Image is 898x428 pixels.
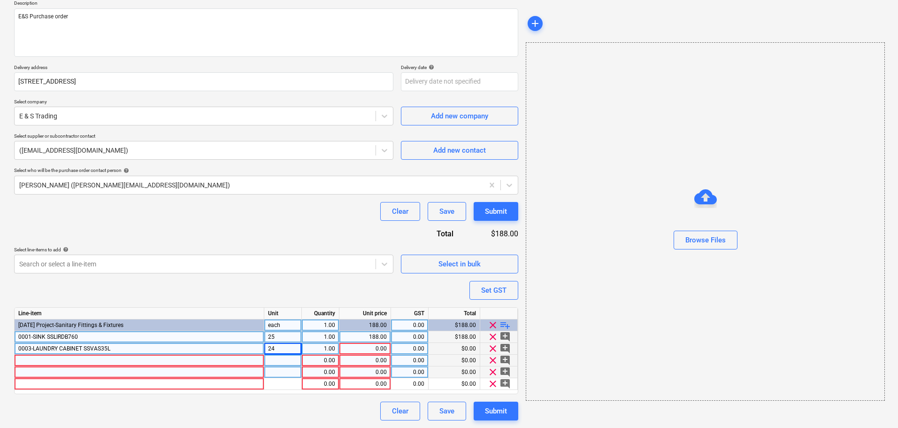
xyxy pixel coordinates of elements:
button: Add new company [401,107,518,125]
div: Unit price [339,308,391,319]
p: Delivery address [14,64,393,72]
button: Save [428,202,466,221]
span: clear [487,378,499,389]
span: clear [487,343,499,354]
div: Unit [264,308,302,319]
div: Total [396,228,468,239]
div: 188.00 [343,331,387,343]
div: 0.00 [343,343,387,355]
div: 0.00 [395,378,424,390]
div: 188.00 [343,319,387,331]
span: clear [487,319,499,331]
div: each [264,319,302,331]
button: Set GST [469,281,518,300]
div: 1.00 [306,331,335,343]
div: 0.00 [306,378,335,390]
span: 0001-SINK SSLIRDB760 [18,334,78,340]
button: Submit [474,202,518,221]
div: 1.00 [306,319,335,331]
div: 24 [264,343,302,355]
div: 0.00 [306,366,335,378]
div: $188.00 [468,228,518,239]
button: Submit [474,402,518,420]
span: add_comment [499,378,511,389]
div: $0.00 [429,366,480,378]
span: 3-15-03 Project-Sanitary Fittings & Fixtures [18,322,123,328]
div: 0.00 [395,331,424,343]
div: 0.00 [343,378,387,390]
span: clear [487,355,499,366]
div: 0.00 [395,366,424,378]
div: $0.00 [429,355,480,366]
div: Quantity [302,308,339,319]
div: Save [439,405,454,417]
div: 25 [264,331,302,343]
div: $188.00 [429,319,480,331]
div: $0.00 [429,378,480,390]
span: add_comment [499,331,511,342]
div: 0.00 [395,343,424,355]
div: Clear [392,405,408,417]
div: Add new contact [433,144,486,156]
button: Save [428,402,466,420]
div: Submit [485,205,507,218]
div: Delivery date [401,64,518,70]
span: clear [487,366,499,378]
div: Save [439,205,454,218]
span: help [61,247,69,252]
input: Delivery address [14,72,393,91]
span: clear [487,331,499,342]
span: add_comment [499,355,511,366]
div: $0.00 [429,343,480,355]
span: help [427,64,434,70]
textarea: E&S Purchase order [14,8,518,57]
span: add [530,18,541,29]
div: Total [429,308,480,319]
div: 0.00 [306,355,335,366]
button: Add new contact [401,141,518,160]
button: Select in bulk [401,255,518,273]
div: Submit [485,405,507,417]
button: Clear [380,402,420,420]
div: Line-item [15,308,264,319]
div: Add new company [431,110,488,122]
div: Select in bulk [438,258,481,270]
div: 0.00 [343,366,387,378]
div: GST [391,308,429,319]
div: Clear [392,205,408,218]
div: Browse Files [526,42,885,401]
div: 0.00 [343,355,387,366]
span: help [122,168,129,173]
span: add_comment [499,366,511,378]
span: add_comment [499,343,511,354]
div: Set GST [481,284,507,296]
button: Clear [380,202,420,221]
div: Select who will be the purchase order contact person [14,167,518,173]
p: Select supplier or subcontractor contact [14,133,393,141]
div: 0.00 [395,319,424,331]
span: playlist_add [499,319,511,331]
div: 1.00 [306,343,335,355]
span: 0003-LAUNDRY CABINET SSVAS35L [18,345,110,352]
iframe: Chat Widget [851,383,898,428]
input: Delivery date not specified [401,72,518,91]
p: Select company [14,99,393,107]
div: Browse Files [685,234,726,246]
div: Select line-items to add [14,247,393,253]
div: $188.00 [429,331,480,343]
div: 0.00 [395,355,424,366]
button: Browse Files [674,231,737,249]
